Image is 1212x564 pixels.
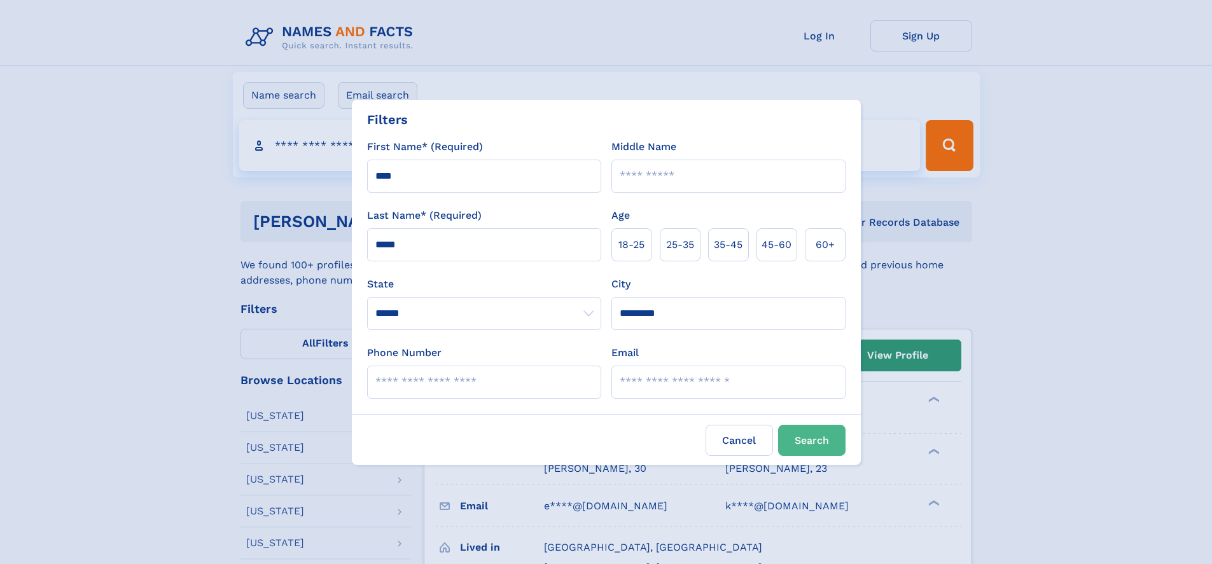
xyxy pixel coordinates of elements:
[367,208,482,223] label: Last Name* (Required)
[367,277,601,292] label: State
[367,139,483,155] label: First Name* (Required)
[618,237,644,252] span: 18‑25
[611,208,630,223] label: Age
[778,425,846,456] button: Search
[666,237,694,252] span: 25‑35
[762,237,791,252] span: 45‑60
[367,110,408,129] div: Filters
[367,345,442,361] label: Phone Number
[714,237,742,252] span: 35‑45
[611,139,676,155] label: Middle Name
[611,345,639,361] label: Email
[706,425,773,456] label: Cancel
[611,277,630,292] label: City
[816,237,835,252] span: 60+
